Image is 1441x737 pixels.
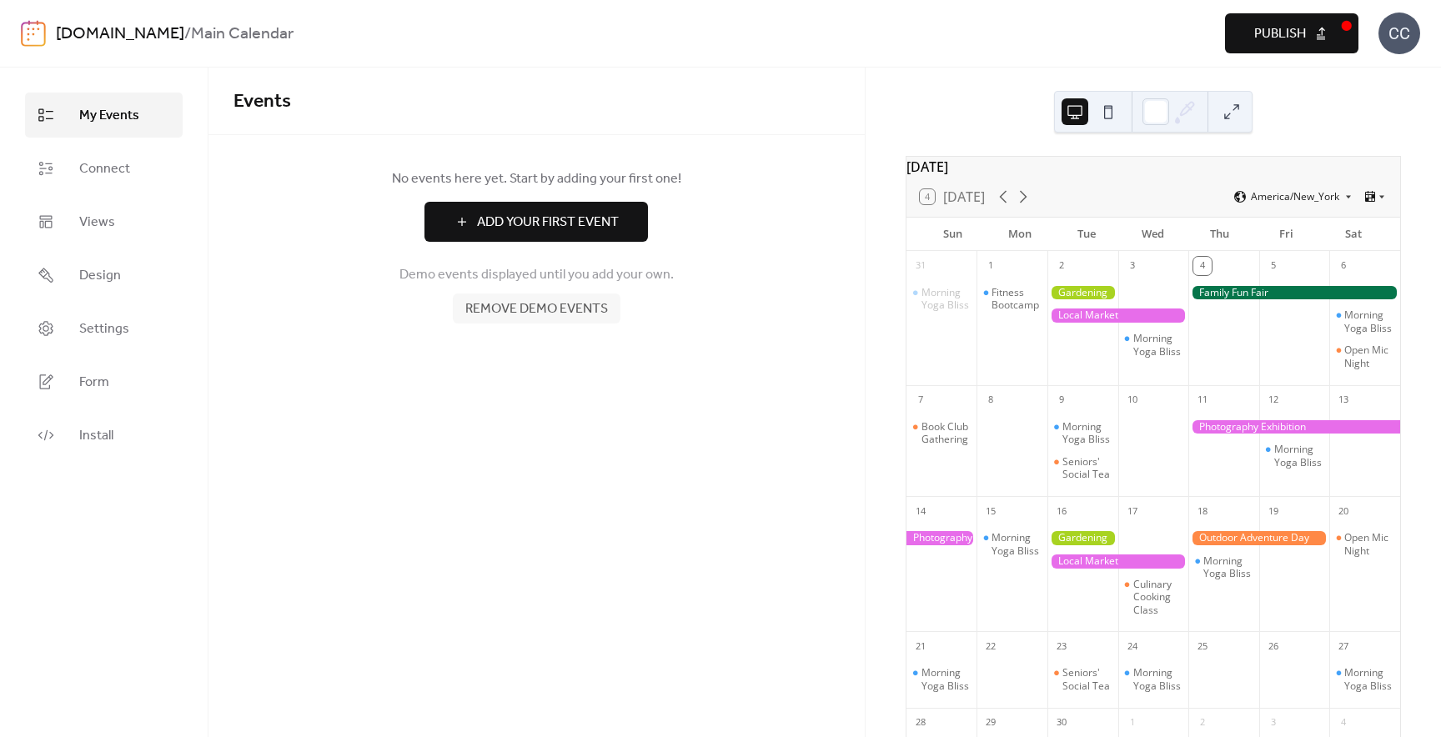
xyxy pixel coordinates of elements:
[911,714,930,732] div: 28
[1062,455,1112,481] div: Seniors' Social Tea
[1378,13,1420,54] div: CC
[25,413,183,458] a: Install
[1344,666,1393,692] div: Morning Yoga Bliss
[1052,391,1071,409] div: 9
[1193,391,1212,409] div: 11
[1123,391,1142,409] div: 10
[465,299,608,319] span: Remove demo events
[191,18,294,50] b: Main Calendar
[906,531,977,545] div: Photography Exhibition
[1188,286,1400,300] div: Family Fun Fair
[79,373,109,393] span: Form
[1264,637,1283,655] div: 26
[424,202,648,242] button: Add Your First Event
[1344,308,1393,334] div: Morning Yoga Bliss
[1062,420,1112,446] div: Morning Yoga Bliss
[977,286,1047,312] div: Fitness Bootcamp
[982,502,1000,520] div: 15
[1118,578,1189,617] div: Culinary Cooking Class
[1264,502,1283,520] div: 19
[911,502,930,520] div: 14
[921,420,971,446] div: Book Club Gathering
[1118,332,1189,358] div: Morning Yoga Bliss
[1053,218,1120,251] div: Tue
[25,306,183,351] a: Settings
[920,218,987,251] div: Sun
[921,666,971,692] div: Morning Yoga Bliss
[1120,218,1187,251] div: Wed
[477,213,619,233] span: Add Your First Event
[1334,714,1353,732] div: 4
[1188,420,1400,434] div: Photography Exhibition
[1133,332,1182,358] div: Morning Yoga Bliss
[1225,13,1358,53] button: Publish
[921,286,971,312] div: Morning Yoga Bliss
[1123,257,1142,275] div: 3
[1264,391,1283,409] div: 12
[906,666,977,692] div: Morning Yoga Bliss
[1344,343,1393,369] div: Open Mic Night
[1329,343,1400,369] div: Open Mic Night
[1047,420,1118,446] div: Morning Yoga Bliss
[1133,666,1182,692] div: Morning Yoga Bliss
[79,159,130,179] span: Connect
[1329,531,1400,557] div: Open Mic Night
[184,18,191,50] b: /
[1047,666,1118,692] div: Seniors' Social Tea
[1123,714,1142,732] div: 1
[1259,443,1330,469] div: Morning Yoga Bliss
[21,20,46,47] img: logo
[1047,286,1118,300] div: Gardening Workshop
[1320,218,1387,251] div: Sat
[453,293,620,323] button: Remove demo events
[992,531,1041,557] div: Morning Yoga Bliss
[1329,308,1400,334] div: Morning Yoga Bliss
[79,426,113,446] span: Install
[911,257,930,275] div: 31
[1334,257,1353,275] div: 6
[1253,218,1320,251] div: Fri
[233,83,291,120] span: Events
[911,391,930,409] div: 7
[25,253,183,298] a: Design
[1193,257,1212,275] div: 4
[1334,391,1353,409] div: 13
[1047,455,1118,481] div: Seniors' Social Tea
[1344,531,1393,557] div: Open Mic Night
[1188,554,1259,580] div: Morning Yoga Bliss
[56,18,184,50] a: [DOMAIN_NAME]
[1334,637,1353,655] div: 27
[233,202,840,242] a: Add Your First Event
[79,319,129,339] span: Settings
[1187,218,1253,251] div: Thu
[1123,637,1142,655] div: 24
[1203,554,1253,580] div: Morning Yoga Bliss
[1052,714,1071,732] div: 30
[399,265,674,285] span: Demo events displayed until you add your own.
[1047,554,1188,569] div: Local Market
[1062,666,1112,692] div: Seniors' Social Tea
[79,106,139,126] span: My Events
[911,637,930,655] div: 21
[1052,257,1071,275] div: 2
[1123,502,1142,520] div: 17
[79,266,121,286] span: Design
[987,218,1053,251] div: Mon
[25,146,183,191] a: Connect
[1334,502,1353,520] div: 20
[1193,502,1212,520] div: 18
[1264,714,1283,732] div: 3
[1188,531,1329,545] div: Outdoor Adventure Day
[1047,308,1188,323] div: Local Market
[233,169,840,189] span: No events here yet. Start by adding your first one!
[906,286,977,312] div: Morning Yoga Bliss
[977,531,1047,557] div: Morning Yoga Bliss
[79,213,115,233] span: Views
[1052,502,1071,520] div: 16
[1047,531,1118,545] div: Gardening Workshop
[1274,443,1323,469] div: Morning Yoga Bliss
[982,257,1000,275] div: 1
[25,93,183,138] a: My Events
[25,359,183,404] a: Form
[1052,637,1071,655] div: 23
